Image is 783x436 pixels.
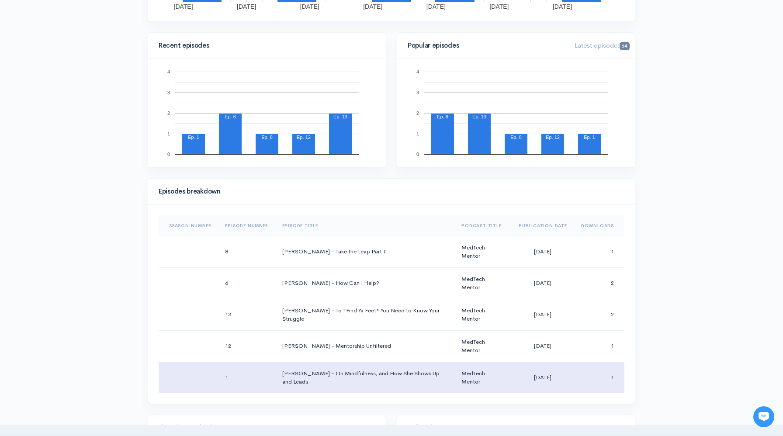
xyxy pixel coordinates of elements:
td: 6 [218,267,275,299]
td: 1 [574,330,624,362]
text: Ep. 8 [261,135,273,140]
text: [DATE] [300,3,319,10]
svg: A chart. [408,69,624,157]
th: Sort column [512,215,574,236]
button: New conversation [14,116,161,133]
text: Ep. 13 [333,114,347,119]
text: [DATE] [426,3,446,10]
td: 2 [574,299,624,330]
td: [DATE] [512,236,574,267]
td: MedTech Mentor [454,330,512,362]
text: Ep. 12 [297,135,311,140]
th: Sort column [159,215,218,236]
td: MedTech Mentor [454,267,512,299]
h4: Listening methods [159,424,314,432]
text: Ep. 1 [188,135,199,140]
text: Ep. 8 [510,135,522,140]
td: [PERSON_NAME] - Take the Leap Part II [275,236,455,267]
h1: Hi 👋 [13,42,162,56]
h4: Episodes breakdown [159,188,619,195]
text: 1 [416,131,419,136]
text: Ep. 1 [584,135,595,140]
td: MedTech Mentor [454,362,512,393]
svg: A chart. [159,69,375,157]
text: [DATE] [553,3,572,10]
td: MedTech Mentor [454,299,512,330]
text: [DATE] [237,3,256,10]
text: Ep. 13 [472,114,486,119]
span: Latest episode: [575,41,630,49]
text: 2 [167,111,170,116]
td: 1 [218,362,275,393]
text: Ep. 6 [225,114,236,119]
td: [DATE] [512,267,574,299]
td: MedTech Mentor [454,236,512,267]
td: 1 [574,362,624,393]
text: Ep. 12 [546,135,560,140]
td: [DATE] [512,362,574,393]
text: 0 [416,152,419,157]
text: Ep. 6 [437,114,448,119]
text: [DATE] [489,3,509,10]
h4: Recent episodes [159,42,370,49]
text: 4 [416,69,419,74]
td: [DATE] [512,299,574,330]
text: 4 [167,69,170,74]
span: 64 [620,42,630,50]
th: Sort column [218,215,275,236]
td: 1 [574,236,624,267]
h2: Just let us know if you need anything and we'll be happy to help! 🙂 [13,58,162,100]
th: Sort column [454,215,512,236]
input: Search articles [25,164,156,182]
text: [DATE] [363,3,382,10]
text: [DATE] [174,3,193,10]
td: 2 [574,267,624,299]
p: Find an answer quickly [12,150,163,160]
td: 12 [218,330,275,362]
text: 3 [416,90,419,95]
td: [PERSON_NAME] - How Can I Help? [275,267,455,299]
td: [DATE] [512,330,574,362]
td: 8 [218,236,275,267]
th: Sort column [574,215,624,236]
td: [PERSON_NAME] - Mentorship Unfiltered [275,330,455,362]
text: 2 [416,111,419,116]
iframe: gist-messenger-bubble-iframe [753,406,774,427]
span: New conversation [56,121,105,128]
text: 0 [167,152,170,157]
text: 3 [167,90,170,95]
td: [PERSON_NAME] - On Mindfulness, and How She Shows Up and Leads [275,362,455,393]
td: [PERSON_NAME] - To "Find Ya Feet" You Need to Know Your Struggle [275,299,455,330]
h4: Referrals [408,424,579,432]
td: 13 [218,299,275,330]
h4: Popular episodes [408,42,564,49]
th: Sort column [275,215,455,236]
text: 1 [167,131,170,136]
